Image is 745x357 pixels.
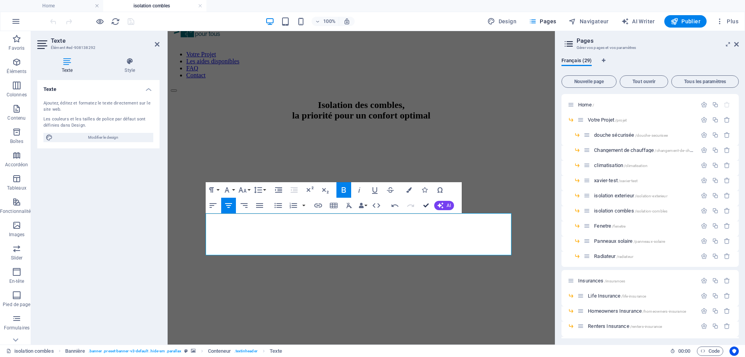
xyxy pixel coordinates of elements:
[11,255,23,261] p: Slider
[635,209,668,213] span: /isolation-combles
[287,182,301,198] button: Decrease Indent
[701,132,707,138] div: Paramètres
[342,198,357,213] button: Clear Formatting
[484,15,520,28] button: Design
[712,293,719,299] div: Dupliquer
[561,57,739,72] div: Onglets langues
[323,17,336,26] h6: 100%
[191,349,196,353] i: Cet élément contient un arrière-plan.
[592,178,697,183] div: xavier-test/xavier-test
[588,323,662,329] span: Cliquez pour ouvrir la page.
[712,162,719,169] div: Dupliquer
[221,198,236,213] button: Align Center
[643,309,686,313] span: /homeowners-insurance
[577,44,723,51] h3: Gérer vos pages et vos paramètres
[712,117,719,123] div: Dupliquer
[729,347,739,356] button: Usercentrics
[51,37,159,44] h2: Texte
[576,102,697,107] div: Home/
[594,223,625,229] span: Cliquez pour ouvrir la page.
[724,238,730,244] div: Supprimer
[561,56,592,67] span: Français (29)
[724,132,730,138] div: Supprimer
[624,164,648,168] span: /climatisation
[701,277,707,284] div: Paramètres
[621,294,646,298] span: /life-insurance
[367,182,382,198] button: Underline (Ctrl+U)
[701,253,707,259] div: Paramètres
[712,101,719,108] div: Dupliquer
[592,148,697,153] div: Changement de chauffage/changement-de-chauffage
[565,15,612,28] button: Navigateur
[592,223,697,228] div: Fenetre/fenetre
[724,223,730,229] div: Supprimer
[724,308,730,314] div: Supprimer
[634,239,665,244] span: /panneaux-solaire
[588,117,627,123] span: Cliquez pour ouvrir la page.
[234,347,258,356] span: . textinheader
[434,201,454,210] button: AI
[592,254,697,259] div: Radiateur/radiateur
[9,278,24,284] p: En-tête
[712,132,719,138] div: Dupliquer
[6,347,54,356] a: Cliquez pour annuler la sélection. Double-cliquez pour ouvrir Pages.
[678,347,690,356] span: 00 00
[724,101,730,108] div: La page de départ ne peut pas être supprimée.
[670,347,691,356] h6: Durée de la session
[586,117,697,122] div: Votre Projet/projet
[43,100,153,113] div: Ajoutez, éditez et formatez le texte directement sur le site web.
[302,182,317,198] button: Superscript
[3,301,30,308] p: Pied de page
[286,198,301,213] button: Ordered List
[655,148,703,153] span: /changement-de-chauffage
[701,177,707,184] div: Paramètres
[100,57,160,74] h4: Style
[712,277,719,284] div: Dupliquer
[724,207,730,214] div: Supprimer
[712,238,719,244] div: Dupliquer
[592,208,697,213] div: isolation combles/isolation-combles
[701,162,707,169] div: Paramètres
[712,323,719,329] div: Dupliquer
[635,194,667,198] span: /isolation-exterieur
[433,182,447,198] button: Special Characters
[612,224,625,228] span: /fenetre
[369,198,384,213] button: HTML
[206,182,220,198] button: Paragraph Format
[701,338,707,345] div: Paramètres
[7,92,27,98] p: Colonnes
[402,182,416,198] button: Colors
[586,293,697,298] div: Life Insurance/life-insurance
[318,182,333,198] button: Subscript
[684,348,685,354] span: :
[592,193,697,198] div: isolation exterieur/isolation-exterieur
[576,278,697,283] div: Insurances/insurances
[619,179,638,183] span: /xavier-test
[724,117,730,123] div: Supprimer
[671,75,739,88] button: Tous les paramètres
[605,279,625,283] span: /insurances
[561,75,617,88] button: Nouvelle page
[95,17,104,26] button: Cliquez ici pour quitter le mode Aperçu et poursuivre l'édition.
[712,177,719,184] div: Dupliquer
[65,347,85,356] span: Cliquez pour sélectionner. Double-cliquez pour modifier.
[4,325,29,331] p: Formulaires
[301,198,307,213] button: Ordered List
[701,117,707,123] div: Paramètres
[357,198,368,213] button: Data Bindings
[594,132,668,138] span: Cliquez pour ouvrir la page.
[7,115,26,121] p: Contenu
[487,17,516,25] span: Design
[7,185,26,191] p: Tableaux
[701,192,707,199] div: Paramètres
[724,253,730,259] div: Supprimer
[221,182,236,198] button: Font Family
[577,37,739,44] h2: Pages
[588,293,646,299] span: Cliquez pour ouvrir la page.
[594,253,633,259] span: Cliquez pour ouvrir la page.
[111,17,120,26] button: reload
[252,198,267,213] button: Align Justify
[724,338,730,345] div: Supprimer
[336,182,351,198] button: Bold (Ctrl+B)
[43,133,153,142] button: Modifier le design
